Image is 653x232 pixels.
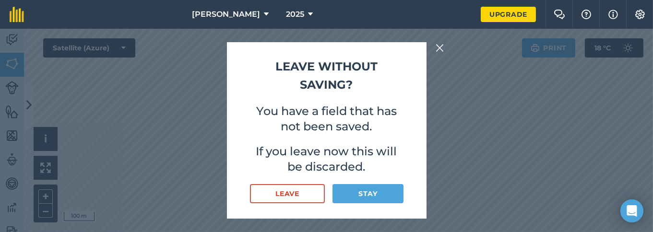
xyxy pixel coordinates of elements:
[481,7,536,22] a: Upgrade
[608,9,618,20] img: svg+xml;base64,PHN2ZyB4bWxucz0iaHR0cDovL3d3dy53My5vcmcvMjAwMC9zdmciIHdpZHRoPSIxNyIgaGVpZ2h0PSIxNy...
[436,42,444,54] img: svg+xml;base64,PHN2ZyB4bWxucz0iaHR0cDovL3d3dy53My5vcmcvMjAwMC9zdmciIHdpZHRoPSIyMiIgaGVpZ2h0PSIzMC...
[332,184,403,203] button: Stay
[554,10,565,19] img: Two speech bubbles overlapping with the left bubble in the forefront
[250,144,404,174] p: If you leave now this will be discarded.
[250,58,404,94] h2: Leave without saving?
[286,9,304,20] span: 2025
[192,9,260,20] span: [PERSON_NAME]
[250,184,325,203] button: Leave
[634,10,646,19] img: A cog icon
[620,199,643,222] div: Open Intercom Messenger
[581,10,592,19] img: A question mark icon
[250,104,404,134] p: You have a field that has not been saved.
[10,7,24,22] img: fieldmargin Logo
